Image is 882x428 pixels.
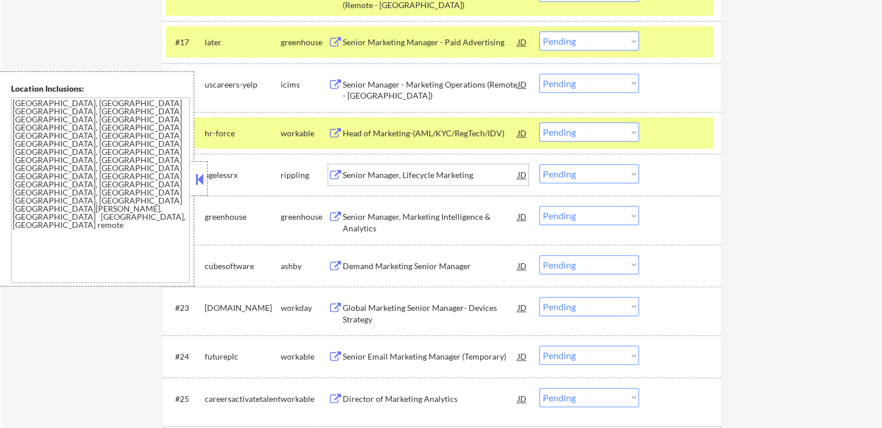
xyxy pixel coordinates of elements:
div: workable [281,351,328,362]
div: Senior Marketing Manager - Paid Advertising [343,37,518,48]
div: JD [517,164,528,185]
div: #17 [175,37,195,48]
div: #25 [175,393,195,405]
div: icims [281,79,328,90]
div: Global Marketing Senior Manager- Devices Strategy [343,302,518,325]
div: workable [281,393,328,405]
div: hr-force [205,128,281,139]
div: Director of Marketing Analytics [343,393,518,405]
div: JD [517,74,528,95]
div: JD [517,122,528,143]
div: Senior Email Marketing Manager (Temporary) [343,351,518,362]
div: uscareers-yelp [205,79,281,90]
div: Head of Marketing-(AML/KYC/RegTech/IDV) [343,128,518,139]
div: JD [517,346,528,367]
div: greenhouse [281,37,328,48]
div: [DOMAIN_NAME] [205,302,281,314]
div: futureplc [205,351,281,362]
div: Senior Manager, Lifecycle Marketing [343,169,518,181]
div: JD [517,255,528,276]
div: workable [281,128,328,139]
div: ashby [281,260,328,272]
div: JD [517,388,528,409]
div: #24 [175,351,195,362]
div: JD [517,206,528,227]
div: agelessrx [205,169,281,181]
div: greenhouse [205,211,281,223]
div: rippling [281,169,328,181]
div: later [205,37,281,48]
div: JD [517,297,528,318]
div: Senior Manager - Marketing Operations (Remote - [GEOGRAPHIC_DATA]) [343,79,518,101]
div: cubesoftware [205,260,281,272]
div: careersactivatetalent [205,393,281,405]
div: Senior Manager, Marketing Intelligence & Analytics [343,211,518,234]
div: workday [281,302,328,314]
div: JD [517,31,528,52]
div: #23 [175,302,195,314]
div: greenhouse [281,211,328,223]
div: Demand Marketing Senior Manager [343,260,518,272]
div: Location Inclusions: [11,83,190,95]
